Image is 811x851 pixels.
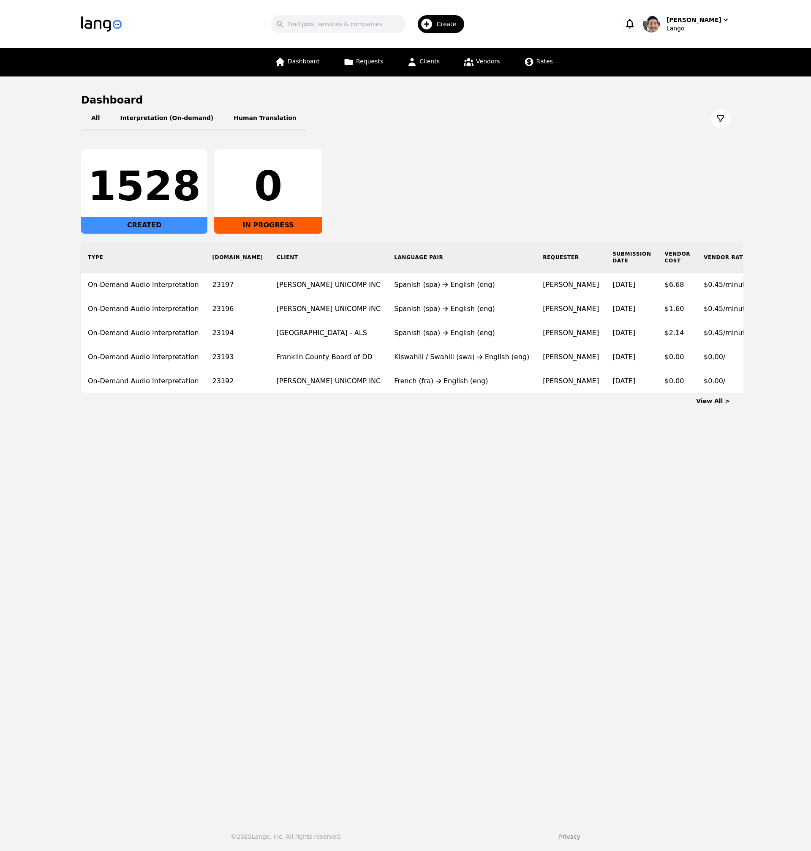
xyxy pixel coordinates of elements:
[559,833,580,840] a: Privacy
[81,16,122,32] img: Logo
[288,58,320,65] span: Dashboard
[81,217,207,234] div: CREATED
[437,20,463,28] span: Create
[419,58,440,65] span: Clients
[612,353,635,361] time: [DATE]
[81,93,730,107] h1: Dashboard
[476,58,500,65] span: Vendors
[612,281,635,289] time: [DATE]
[271,15,406,33] input: Find jobs, services & companies
[402,48,445,76] a: Clients
[270,242,388,273] th: Client
[270,297,388,321] td: [PERSON_NAME] UNICOMP INC
[81,345,206,369] td: On-Demand Audio Interpretation
[231,832,342,841] div: © 2025 Lango, Inc. All rights reserved.
[394,280,529,290] div: Spanish (spa) English (eng)
[536,242,606,273] th: Requester
[214,217,322,234] div: IN PROGRESS
[110,107,223,131] button: Interpretation (On-demand)
[270,345,388,369] td: Franklin County Board of DD
[270,48,325,76] a: Dashboard
[536,297,606,321] td: [PERSON_NAME]
[81,369,206,393] td: On-Demand Audio Interpretation
[406,12,470,36] button: Create
[536,345,606,369] td: [PERSON_NAME]
[658,273,697,297] td: $6.68
[81,321,206,345] td: On-Demand Audio Interpretation
[206,297,270,321] td: 23196
[697,242,756,273] th: Vendor Rate
[206,369,270,393] td: 23192
[223,107,307,131] button: Human Translation
[667,24,730,33] div: Lango
[536,58,553,65] span: Rates
[206,242,270,273] th: [DOMAIN_NAME]
[643,16,660,33] img: User Profile
[270,321,388,345] td: [GEOGRAPHIC_DATA] - ALS
[81,242,206,273] th: Type
[270,369,388,393] td: [PERSON_NAME] UNICOMP INC
[704,281,749,289] span: $0.45/minute
[81,297,206,321] td: On-Demand Audio Interpretation
[536,369,606,393] td: [PERSON_NAME]
[658,345,697,369] td: $0.00
[221,166,316,207] div: 0
[536,273,606,297] td: [PERSON_NAME]
[667,16,721,24] div: [PERSON_NAME]
[88,166,201,207] div: 1528
[658,321,697,345] td: $2.14
[704,377,725,385] span: $0.00/
[711,109,730,128] button: Filter
[658,242,697,273] th: Vendor Cost
[696,398,730,404] a: View All >
[394,352,529,362] div: Kiswahili / Swahili (swa) English (eng)
[81,273,206,297] td: On-Demand Audio Interpretation
[270,273,388,297] td: [PERSON_NAME] UNICOMP INC
[206,345,270,369] td: 23193
[394,304,529,314] div: Spanish (spa) English (eng)
[612,329,635,337] time: [DATE]
[458,48,505,76] a: Vendors
[612,305,635,313] time: [DATE]
[394,328,529,338] div: Spanish (spa) English (eng)
[643,16,730,33] button: User Profile[PERSON_NAME]Lango
[658,297,697,321] td: $1.60
[658,369,697,393] td: $0.00
[536,321,606,345] td: [PERSON_NAME]
[81,107,110,131] button: All
[206,273,270,297] td: 23197
[612,377,635,385] time: [DATE]
[387,242,536,273] th: Language Pair
[704,329,749,337] span: $0.45/minute
[394,376,529,386] div: French (fra) English (eng)
[704,305,749,313] span: $0.45/minute
[338,48,388,76] a: Requests
[606,242,658,273] th: Submission Date
[206,321,270,345] td: 23194
[356,58,383,65] span: Requests
[704,353,725,361] span: $0.00/
[519,48,558,76] a: Rates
